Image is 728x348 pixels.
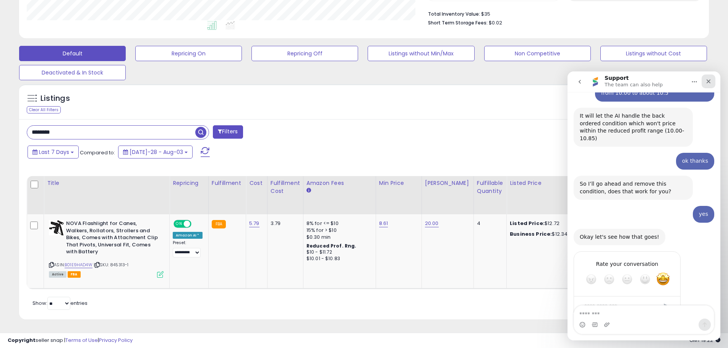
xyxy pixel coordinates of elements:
iframe: Intercom live chat [567,71,720,340]
strong: Copyright [8,337,36,344]
div: [PERSON_NAME] [425,179,470,187]
span: Show: entries [32,299,88,307]
b: Short Term Storage Fees: [428,19,488,26]
h5: Listings [41,93,70,104]
a: B01E9HAD4W [65,262,92,268]
b: NOVA Flashlight for Canes, Walkers, Rollators, Strollers and Bikes, Comes with Attachment Clip Th... [66,220,159,257]
a: 5.79 [249,220,259,227]
button: Listings without Min/Max [368,46,474,61]
div: Preset: [173,240,203,257]
a: 20.00 [425,220,439,227]
div: Fulfillment Cost [271,179,300,195]
a: Privacy Policy [99,337,133,344]
a: Terms of Use [65,337,98,344]
button: Default [19,46,126,61]
div: Title [47,179,166,187]
span: OFF [190,221,203,227]
div: Amazon Fees [306,179,373,187]
div: Cost [249,179,264,187]
div: $12.34 [510,231,573,238]
b: Total Inventory Value: [428,11,480,17]
div: 8% for <= $10 [306,220,370,227]
button: Deactivated & In Stock [19,65,126,80]
button: Repricing Off [251,46,358,61]
button: [DATE]-28 - Aug-03 [118,146,193,159]
span: Compared to: [80,149,115,156]
b: Listed Price: [510,220,545,227]
a: 8.61 [379,220,388,227]
span: | SKU: 845313-1 [94,262,129,268]
div: Min Price [379,179,418,187]
div: Fulfillment [212,179,243,187]
div: Fulfillable Quantity [477,179,503,195]
b: Reduced Prof. Rng. [306,243,357,249]
div: seller snap | | [8,337,133,344]
span: Last 7 Days [39,148,69,156]
span: [DATE]-28 - Aug-03 [130,148,183,156]
li: $35 [428,9,696,18]
button: Last 7 Days [28,146,79,159]
div: ASIN: [49,220,164,277]
span: ON [174,221,184,227]
div: Listed Price [510,179,576,187]
button: Repricing On [135,46,242,61]
b: Business Price: [510,230,552,238]
button: Non Competitive [484,46,591,61]
span: $0.02 [489,19,502,26]
div: $10.01 - $10.83 [306,256,370,262]
div: $0.30 min [306,234,370,241]
span: FBA [68,271,81,278]
div: $10 - $11.72 [306,249,370,256]
div: 3.79 [271,220,297,227]
small: Amazon Fees. [306,187,311,194]
img: 41izg3XBSwL._SL40_.jpg [49,220,64,235]
div: $12.72 [510,220,573,227]
button: Filters [213,125,243,139]
div: Amazon AI * [173,232,203,239]
small: FBA [212,220,226,228]
div: 4 [477,220,501,227]
span: All listings currently available for purchase on Amazon [49,271,66,278]
div: Repricing [173,179,205,187]
div: Clear All Filters [27,106,61,113]
button: Listings without Cost [600,46,707,61]
div: 15% for > $10 [306,227,370,234]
